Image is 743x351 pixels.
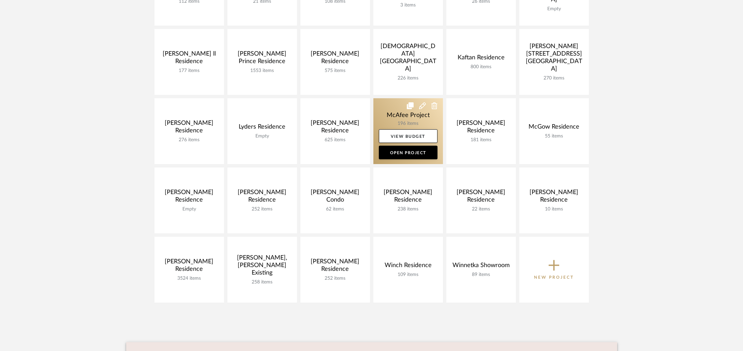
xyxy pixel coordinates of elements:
[525,6,583,12] div: Empty
[233,68,292,74] div: 1553 items
[452,64,510,70] div: 800 items
[233,50,292,68] div: [PERSON_NAME] Prince Residence
[160,276,219,281] div: 3524 items
[306,50,365,68] div: [PERSON_NAME] Residence
[306,119,365,137] div: [PERSON_NAME] Residence
[525,43,583,75] div: [PERSON_NAME] [STREET_ADDRESS][GEOGRAPHIC_DATA]
[379,262,437,272] div: Winch Residence
[379,146,437,159] a: Open Project
[534,274,574,281] p: New Project
[379,189,437,206] div: [PERSON_NAME] Residence
[379,272,437,278] div: 109 items
[525,75,583,81] div: 270 items
[452,119,510,137] div: [PERSON_NAME] Residence
[160,50,219,68] div: [PERSON_NAME] ll Residence
[452,137,510,143] div: 181 items
[379,2,437,8] div: 3 items
[452,206,510,212] div: 22 items
[160,189,219,206] div: [PERSON_NAME] Residence
[452,272,510,278] div: 89 items
[306,189,365,206] div: [PERSON_NAME] Condo
[452,189,510,206] div: [PERSON_NAME] Residence
[519,237,589,303] button: New Project
[160,258,219,276] div: [PERSON_NAME] Residence
[452,54,510,64] div: Kaftan Residence
[233,279,292,285] div: 258 items
[233,133,292,139] div: Empty
[379,75,437,81] div: 226 items
[306,137,365,143] div: 625 items
[160,137,219,143] div: 276 items
[525,189,583,206] div: [PERSON_NAME] Residence
[160,68,219,74] div: 177 items
[379,43,437,75] div: [DEMOGRAPHIC_DATA] [GEOGRAPHIC_DATA]
[233,254,292,279] div: [PERSON_NAME], [PERSON_NAME] Existing
[306,206,365,212] div: 62 items
[233,123,292,133] div: Lyders Residence
[379,206,437,212] div: 238 items
[525,133,583,139] div: 55 items
[306,276,365,281] div: 252 items
[379,129,437,143] a: View Budget
[525,206,583,212] div: 10 items
[306,258,365,276] div: [PERSON_NAME] Residence
[525,123,583,133] div: McGow Residence
[452,262,510,272] div: Winnetka Showroom
[160,119,219,137] div: [PERSON_NAME] Residence
[306,68,365,74] div: 575 items
[160,206,219,212] div: Empty
[233,206,292,212] div: 252 items
[233,189,292,206] div: [PERSON_NAME] Residence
